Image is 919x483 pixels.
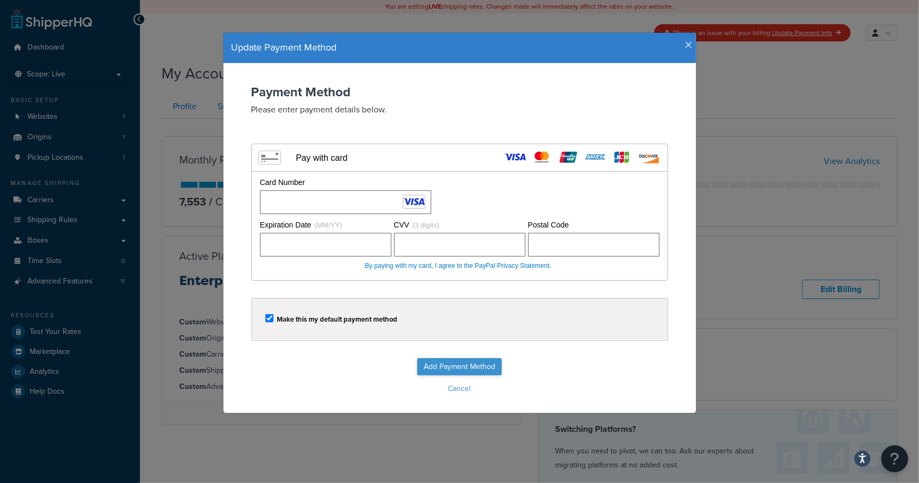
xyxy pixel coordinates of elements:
div: CVV [394,220,525,231]
iframe: Secure Credit Card Frame - CVV [399,233,521,256]
iframe: Secure Credit Card Frame - Expiration Date [265,233,387,256]
h2: Payment Method [251,85,668,99]
div: Expiration Date [260,220,391,231]
span: (MM/YY) [314,221,342,229]
input: Add Payment Method [417,358,502,375]
a: By paying with my card, I agree to the PayPal Privacy Statement. [365,262,551,269]
h4: Update Payment Method [231,41,688,55]
div: Pay with card [296,153,348,163]
label: Make this my default payment method [277,315,398,323]
div: Postal Code [528,220,660,231]
button: Cancel [234,381,685,397]
iframe: Secure Credit Card Frame - Credit Card Number [265,191,426,214]
iframe: Secure Credit Card Frame - Postal Code [533,233,655,256]
p: Please enter payment details below. [251,103,668,116]
div: Card Number [260,177,431,188]
span: (3 digits) [412,221,439,229]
